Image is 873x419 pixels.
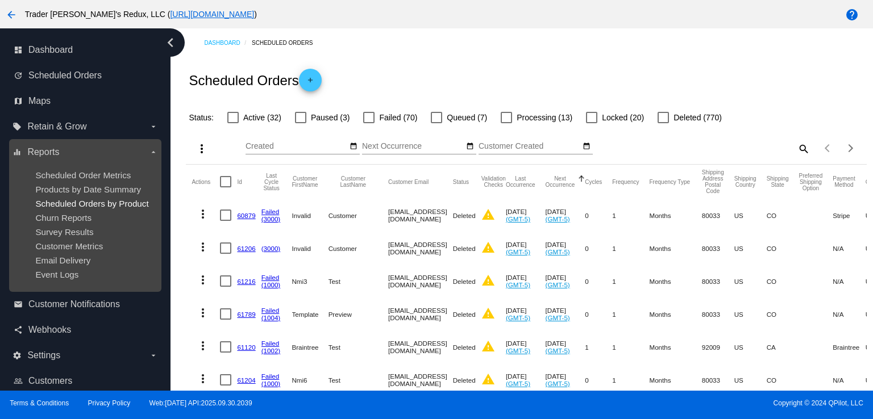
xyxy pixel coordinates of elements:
[702,265,734,298] mat-cell: 80033
[261,347,281,354] a: (1002)
[28,376,72,386] span: Customers
[650,330,702,363] mat-cell: Months
[35,170,131,180] a: Scheduled Order Metrics
[650,265,702,298] mat-cell: Months
[261,281,281,288] a: (1000)
[196,339,210,353] mat-icon: more_vert
[833,363,865,396] mat-cell: N/A
[14,92,158,110] a: map Maps
[734,175,756,188] button: Change sorting for ShippingCountry
[734,298,767,330] mat-cell: US
[243,111,281,124] span: Active (32)
[585,330,612,363] mat-cell: 1
[612,265,649,298] mat-cell: 1
[767,265,799,298] mat-cell: CO
[506,298,546,330] mat-cell: [DATE]
[35,213,92,223] a: Churn Reports
[237,212,255,219] a: 60879
[734,363,767,396] mat-cell: US
[734,199,767,232] mat-cell: US
[28,325,71,335] span: Webhooks
[674,111,722,124] span: Deleted (770)
[602,111,644,124] span: Locked (20)
[329,199,388,232] mat-cell: Customer
[237,178,242,185] button: Change sorting for Id
[14,71,23,80] i: update
[702,232,734,265] mat-cell: 80033
[237,245,255,252] a: 61206
[35,241,103,251] a: Customer Metrics
[261,314,281,321] a: (1004)
[149,399,252,407] a: Web:[DATE] API:2025.09.30.2039
[767,363,799,396] mat-cell: CO
[447,111,487,124] span: Queued (7)
[362,142,464,151] input: Next Occurrence
[833,199,865,232] mat-cell: Stripe
[292,265,329,298] mat-cell: Nmi3
[767,199,799,232] mat-cell: CO
[833,298,865,330] mat-cell: N/A
[28,299,120,309] span: Customer Notifications
[734,330,767,363] mat-cell: US
[237,311,255,318] a: 61789
[585,298,612,330] mat-cell: 0
[292,330,329,363] mat-cell: Braintree
[453,212,476,219] span: Deleted
[14,97,23,106] i: map
[650,199,702,232] mat-cell: Months
[292,298,329,330] mat-cell: Template
[27,350,60,361] span: Settings
[546,248,570,255] a: (GMT-5)
[329,232,388,265] mat-cell: Customer
[453,245,476,252] span: Deleted
[546,363,585,396] mat-cell: [DATE]
[261,380,281,387] a: (1000)
[292,199,329,232] mat-cell: Invalid
[14,372,158,390] a: people_outline Customers
[28,45,73,55] span: Dashboard
[35,227,93,237] a: Survey Results
[650,178,691,185] button: Change sorting for FrequencyType
[388,363,453,396] mat-cell: [EMAIL_ADDRESS][DOMAIN_NAME]
[585,363,612,396] mat-cell: 0
[14,41,158,59] a: dashboard Dashboard
[14,45,23,55] i: dashboard
[546,380,570,387] a: (GMT-5)
[161,33,180,52] i: chevron_left
[252,34,323,52] a: Scheduled Orders
[261,215,281,223] a: (3000)
[196,273,210,287] mat-icon: more_vert
[479,142,581,151] input: Customer Created
[767,298,799,330] mat-cell: CO
[195,142,209,156] mat-icon: more_vert
[14,300,23,309] i: email
[817,137,839,160] button: Previous page
[612,330,649,363] mat-cell: 1
[261,372,280,380] a: Failed
[35,199,148,208] span: Scheduled Orders by Product
[28,96,51,106] span: Maps
[350,142,357,151] mat-icon: date_range
[546,265,585,298] mat-cell: [DATE]
[702,169,724,194] button: Change sorting for ShippingPostcode
[28,70,102,81] span: Scheduled Orders
[799,173,823,191] button: Change sorting for PreferredShippingOption
[506,215,530,223] a: (GMT-5)
[261,307,280,314] a: Failed
[13,148,22,157] i: equalizer
[845,8,859,22] mat-icon: help
[833,265,865,298] mat-cell: N/A
[14,325,23,334] i: share
[329,363,388,396] mat-cell: Test
[196,306,210,320] mat-icon: more_vert
[388,199,453,232] mat-cell: [EMAIL_ADDRESS][DOMAIN_NAME]
[481,274,495,287] mat-icon: warning
[546,347,570,354] a: (GMT-5)
[10,399,69,407] a: Terms & Conditions
[453,178,469,185] button: Change sorting for Status
[506,265,546,298] mat-cell: [DATE]
[453,376,476,384] span: Deleted
[506,380,530,387] a: (GMT-5)
[702,298,734,330] mat-cell: 80033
